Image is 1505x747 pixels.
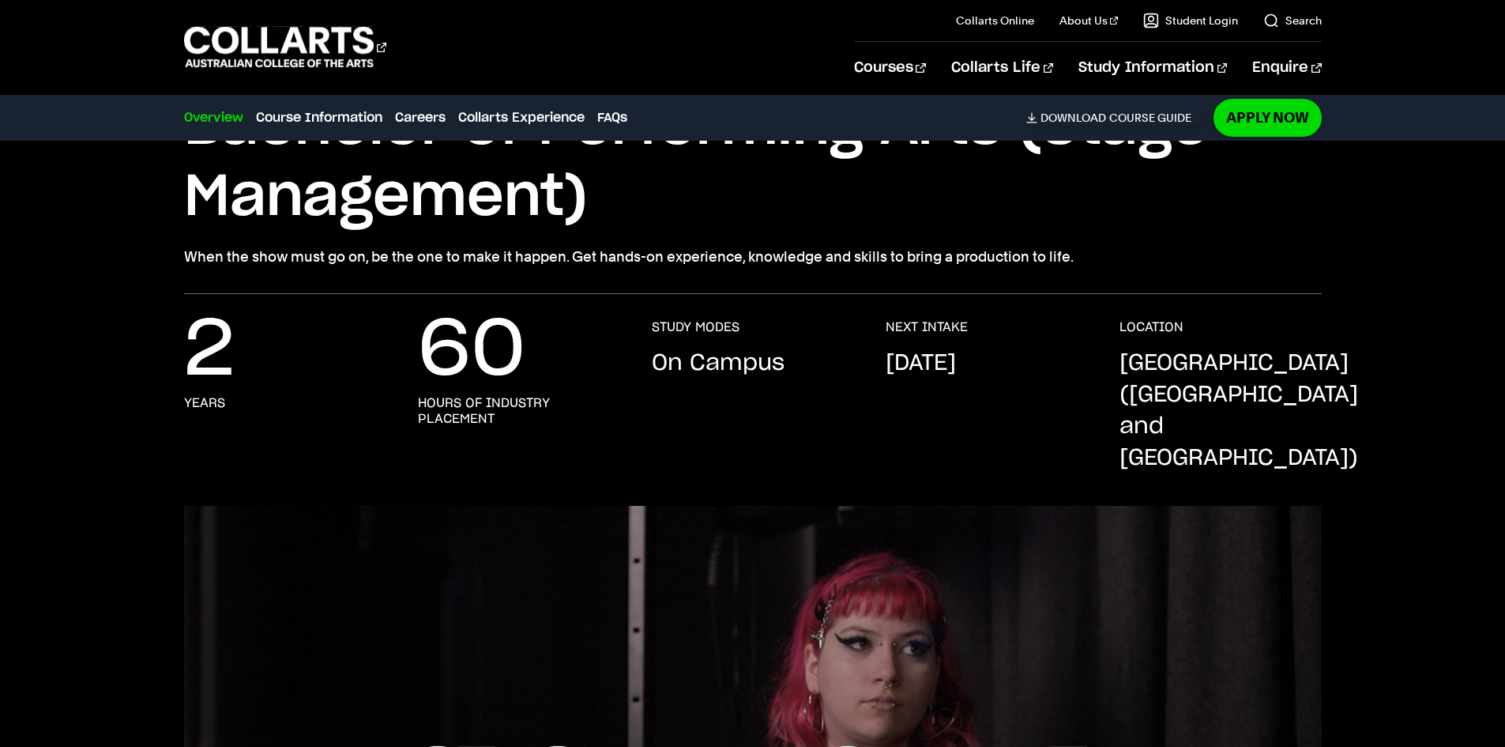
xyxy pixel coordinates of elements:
a: DownloadCourse Guide [1026,111,1204,125]
p: On Campus [652,348,784,379]
a: Enquire [1252,42,1321,94]
a: Collarts Life [951,42,1053,94]
a: FAQs [597,108,627,127]
a: Overview [184,108,243,127]
a: Courses [854,42,926,94]
a: Search [1263,13,1322,28]
a: Careers [395,108,446,127]
a: Apply Now [1213,99,1322,136]
h3: hours of industry placement [418,395,620,427]
h3: years [184,395,225,411]
h3: STUDY MODES [652,319,739,335]
a: Study Information [1078,42,1227,94]
p: 2 [184,319,235,383]
h1: Bachelor of Performing Arts (Stage Management) [184,91,1322,233]
h3: LOCATION [1119,319,1183,335]
a: Collarts Online [956,13,1034,28]
p: [DATE] [886,348,956,379]
a: About Us [1059,13,1118,28]
h3: NEXT INTAKE [886,319,968,335]
a: Collarts Experience [458,108,585,127]
p: 60 [418,319,525,383]
p: When the show must go on, be the one to make it happen. Get hands-on experience, knowledge and sk... [184,246,1322,268]
a: Course Information [256,108,382,127]
a: Student Login [1143,13,1238,28]
span: Download [1040,111,1106,125]
p: [GEOGRAPHIC_DATA] ([GEOGRAPHIC_DATA] and [GEOGRAPHIC_DATA]) [1119,348,1358,474]
div: Go to homepage [184,25,386,70]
